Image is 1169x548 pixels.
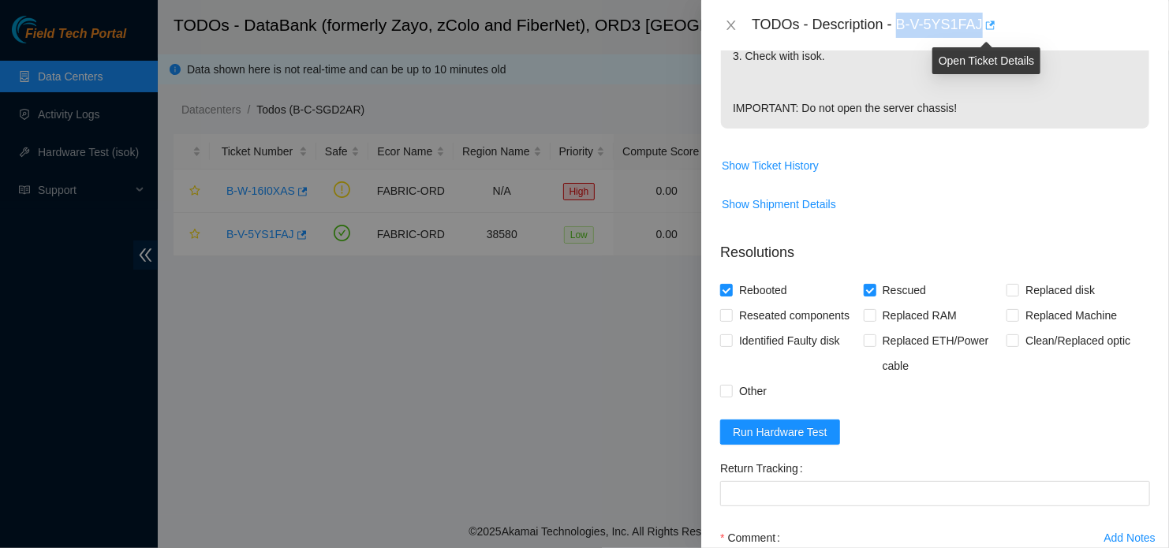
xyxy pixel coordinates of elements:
[1019,303,1123,328] span: Replaced Machine
[722,157,819,174] span: Show Ticket History
[733,278,794,303] span: Rebooted
[932,47,1040,74] div: Open Ticket Details
[721,192,837,217] button: Show Shipment Details
[733,423,827,441] span: Run Hardware Test
[1019,328,1137,353] span: Clean/Replaced optic
[1104,532,1156,543] div: Add Notes
[1019,278,1101,303] span: Replaced disk
[752,13,1150,38] div: TODOs - Description - B-V-5YS1FAJ
[733,378,773,404] span: Other
[733,303,856,328] span: Reseated components
[733,328,846,353] span: Identified Faulty disk
[720,18,742,33] button: Close
[725,19,738,32] span: close
[876,278,932,303] span: Rescued
[720,229,1150,263] p: Resolutions
[720,419,840,445] button: Run Hardware Test
[722,196,836,213] span: Show Shipment Details
[876,303,963,328] span: Replaced RAM
[721,153,820,178] button: Show Ticket History
[720,481,1150,506] input: Return Tracking
[876,328,1007,378] span: Replaced ETH/Power cable
[720,456,809,481] label: Return Tracking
